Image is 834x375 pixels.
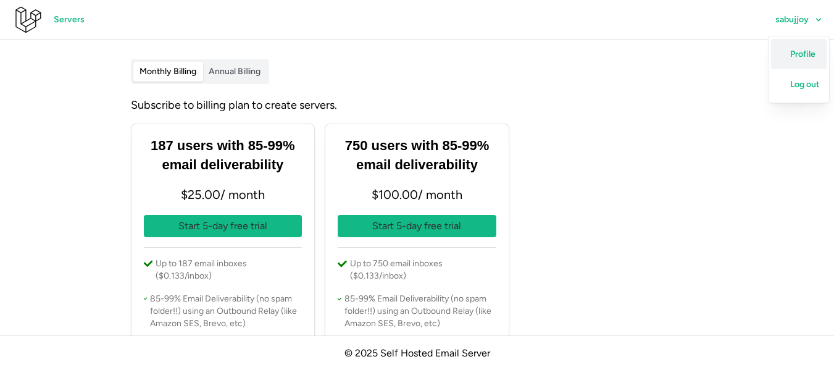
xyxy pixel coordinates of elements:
[778,43,827,65] a: Profile
[209,66,261,77] span: Annual Billing
[790,44,815,65] span: Profile
[144,185,302,205] p: $ 25.00 / month
[372,219,461,234] p: Start 5-day free trial
[344,293,496,331] p: 85-99% Email Deliverability (no spam folder!!) using an Outbound Relay (like Amazon SES, Brevo, etc)
[178,219,267,234] p: Start 5-day free trial
[778,74,832,96] a: Log out
[150,293,302,331] p: 85-99% Email Deliverability (no spam folder!!) using an Outbound Relay (like Amazon SES, Brevo, etc)
[350,258,496,283] p: Up to 750 email inboxes ($0.133/inbox)
[338,137,496,175] h3: 750 users with 85-99% email deliverability
[131,96,704,114] div: Subscribe to billing plan to create servers.
[790,74,820,95] span: Log out
[144,137,302,175] h3: 187 users with 85-99% email deliverability
[775,15,809,24] span: sabujjoy
[54,9,85,30] span: Servers
[156,258,302,283] p: Up to 187 email inboxes ($0.133/inbox)
[338,185,496,205] p: $ 100.00 / month
[140,66,196,77] span: Monthly Billing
